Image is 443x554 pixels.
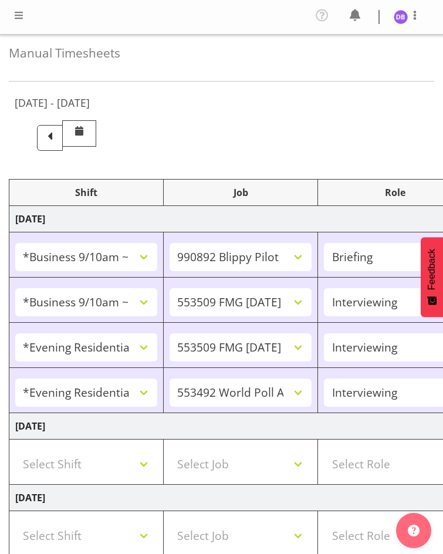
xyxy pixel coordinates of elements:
img: dawn-belshaw1857.jpg [394,10,408,24]
div: Job [170,185,312,200]
img: help-xxl-2.png [408,525,420,536]
h4: Manual Timesheets [9,46,434,60]
span: Feedback [427,249,437,290]
h5: [DATE] - [DATE] [15,96,90,109]
div: Shift [15,185,157,200]
button: Feedback - Show survey [421,237,443,317]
